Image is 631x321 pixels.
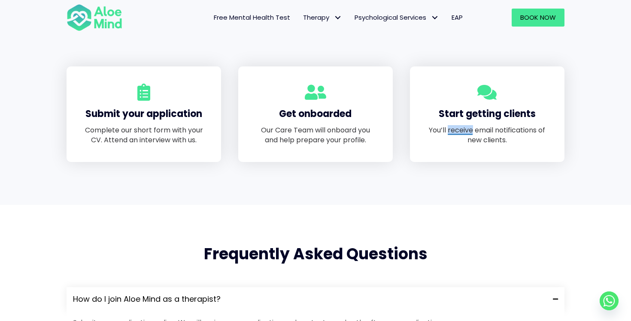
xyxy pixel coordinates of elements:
h4: Get onboarded [255,108,376,121]
img: Aloe mind Logo [67,3,122,32]
span: Frequently Asked Questions [204,243,428,265]
a: Book Now [512,9,564,27]
span: Free Mental Health Test [214,13,290,22]
span: How do I join Aloe Mind as a therapist? [73,294,546,305]
h4: Start getting clients [427,108,547,121]
h4: Submit your application [84,108,204,121]
p: Our Care Team will onboard you and help prepare your profile. [255,125,376,145]
a: Whatsapp [600,291,619,310]
span: Book Now [520,13,556,22]
span: Psychological Services: submenu [428,12,441,24]
span: Therapy: submenu [331,12,344,24]
p: You’ll receive email notifications of new clients. [427,125,547,145]
span: Psychological Services [355,13,439,22]
span: Therapy [303,13,342,22]
span: EAP [452,13,463,22]
a: EAP [445,9,469,27]
a: Psychological ServicesPsychological Services: submenu [348,9,445,27]
a: TherapyTherapy: submenu [297,9,348,27]
p: Complete our short form with your CV. Attend an interview with us. [84,125,204,145]
nav: Menu [133,9,469,27]
a: Free Mental Health Test [207,9,297,27]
